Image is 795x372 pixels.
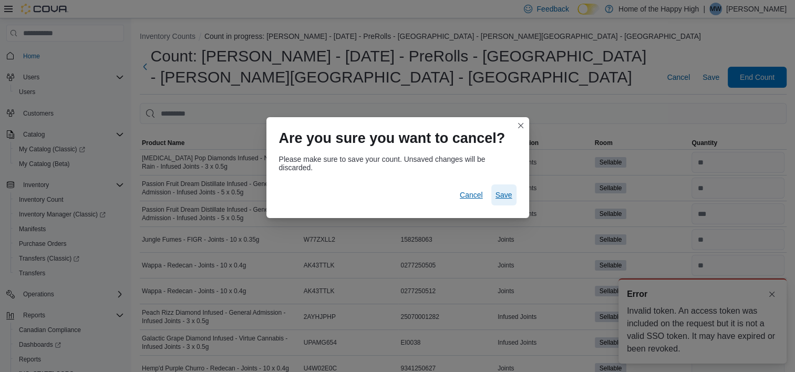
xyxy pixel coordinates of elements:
[279,130,505,147] h1: Are you sure you want to cancel?
[514,119,527,132] button: Closes this modal window
[495,190,512,200] span: Save
[491,184,517,205] button: Save
[456,184,487,205] button: Cancel
[279,155,517,172] div: Please make sure to save your count. Unsaved changes will be discarded.
[460,190,483,200] span: Cancel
